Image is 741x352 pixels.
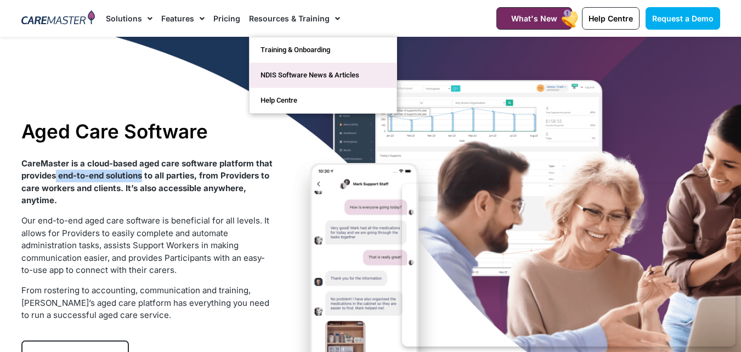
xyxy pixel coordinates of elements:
span: Request a Demo [652,14,714,23]
a: Help Centre [582,7,640,30]
span: From rostering to accounting, communication and training, [PERSON_NAME]’s aged care platform has ... [21,285,269,320]
a: Request a Demo [646,7,720,30]
iframe: Popup CTA [402,184,736,347]
strong: CareMaster is a cloud-based aged care software platform that provides end-to-end solutions to all... [21,158,273,206]
h1: Aged Care Software [21,120,273,143]
span: What's New [511,14,557,23]
span: Help Centre [589,14,633,23]
a: Help Centre [250,88,397,113]
a: What's New [496,7,572,30]
img: CareMaster Logo [21,10,95,27]
a: Training & Onboarding [250,37,397,63]
ul: Resources & Training [249,37,397,114]
a: NDIS Software News & Articles [250,63,397,88]
span: Our end-to-end aged care software is beneficial for all levels. It allows for Providers to easily... [21,215,269,275]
